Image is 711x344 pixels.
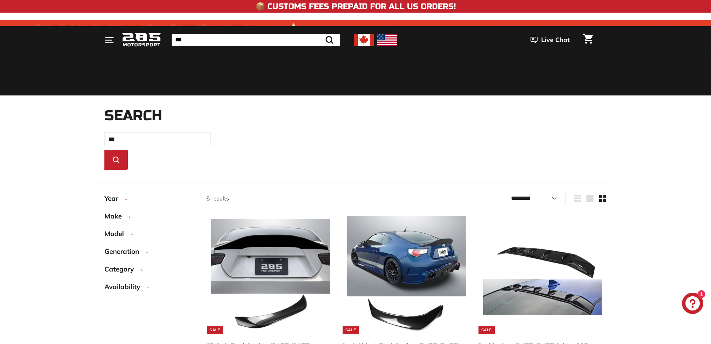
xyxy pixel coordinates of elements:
div: Sale [478,326,495,334]
span: Category [104,264,139,274]
a: Cart [579,28,597,52]
span: Availability [104,282,145,292]
button: Make [104,209,195,227]
span: Make [104,211,127,221]
span: Generation [104,246,144,257]
button: Live Chat [521,31,579,49]
div: Sale [207,326,223,334]
span: Live Chat [541,35,570,45]
span: Year [104,193,124,204]
inbox-online-store-chat: Shopify online store chat [680,293,705,316]
img: Logo_285_Motorsport_areodynamics_components [122,32,161,48]
input: Search [104,132,211,146]
button: Year [104,191,195,209]
div: 5 results [206,194,407,203]
input: Search [172,34,340,46]
button: Category [104,262,195,280]
button: Availability [104,280,195,297]
button: Model [104,227,195,244]
span: Model [104,229,129,239]
h1: Search [104,108,607,123]
button: Generation [104,244,195,262]
div: Sale [343,326,359,334]
h4: 📦 Customs Fees Prepaid for All US Orders! [256,2,456,11]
